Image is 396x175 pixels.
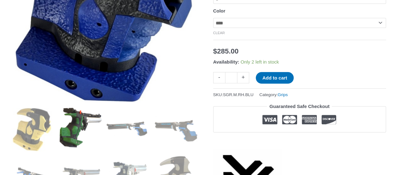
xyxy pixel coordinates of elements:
[213,31,225,35] a: Clear options
[278,92,288,97] a: Grips
[213,8,225,13] label: Color
[213,47,239,55] bdi: 285.00
[213,91,254,99] span: SKU:
[213,72,225,83] a: -
[259,91,288,99] span: Category:
[267,102,332,111] legend: Guaranteed Safe Checkout
[155,108,198,151] img: SmartGrip - Modular Pistol Grip - Image 4
[106,108,150,151] img: SmartGrip - Modular Pistol Grip - Image 3
[223,92,254,97] span: SGR.M.RH.BLU
[225,72,237,83] input: Product quantity
[213,47,217,55] span: $
[237,72,249,83] a: +
[58,108,102,151] img: SmartGrip - Modular Pistol Grip - Image 2
[256,72,294,84] button: Add to cart
[10,108,54,151] img: SmartGrip - Modular Pistol Grip
[240,59,279,64] span: Only 2 left in stock
[213,137,386,145] iframe: Customer reviews powered by Trustpilot
[213,59,239,64] span: Availability:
